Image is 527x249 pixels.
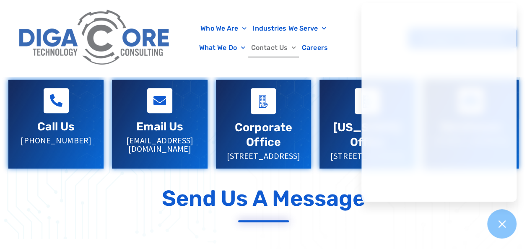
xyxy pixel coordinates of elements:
p: [EMAIL_ADDRESS][DOMAIN_NAME] [120,136,199,153]
a: Email Us [147,88,172,113]
a: Contact Us [248,38,299,57]
p: Send Us a Message [162,185,366,211]
a: Virginia Office [355,88,380,114]
a: Corporate Office [235,121,292,149]
a: Corporate Office [251,88,276,114]
p: [PHONE_NUMBER] [17,136,95,145]
a: Call Us [44,88,69,113]
p: [STREET_ADDRESS] [224,152,303,160]
a: Careers [299,38,331,57]
iframe: Chatgenie Messenger [361,3,517,202]
a: Industries We Serve [249,19,329,38]
a: [US_STATE] Office [333,121,401,149]
p: [STREET_ADDRESS] [328,152,406,160]
a: Email Us [136,120,184,133]
a: Call Us [37,120,75,133]
img: Digacore Logo [15,4,175,72]
nav: Menu [179,19,348,57]
a: What We Do [196,38,248,57]
a: Who We Are [197,19,249,38]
